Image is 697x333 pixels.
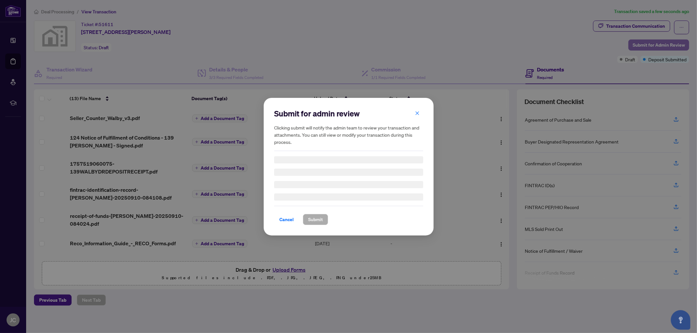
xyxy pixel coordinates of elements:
[671,310,690,330] button: Open asap
[279,214,294,225] span: Cancel
[274,108,423,119] h2: Submit for admin review
[274,124,423,145] h5: Clicking submit will notify the admin team to review your transaction and attachments. You can st...
[274,214,299,225] button: Cancel
[415,111,420,115] span: close
[303,214,328,225] button: Submit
